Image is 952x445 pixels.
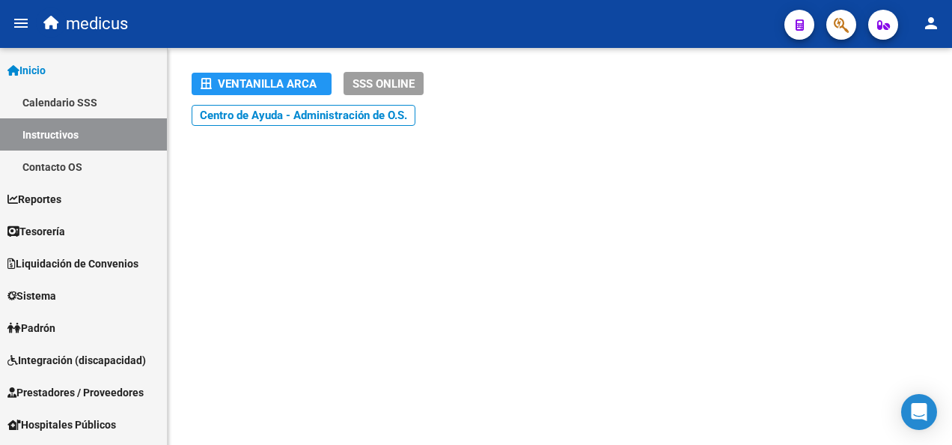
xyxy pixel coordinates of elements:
[7,320,55,336] span: Padrón
[201,73,323,95] div: Ventanilla ARCA
[344,72,424,95] button: SSS ONLINE
[7,384,144,401] span: Prestadores / Proveedores
[12,14,30,32] mat-icon: menu
[192,105,415,126] a: Centro de Ayuda - Administración de O.S.
[7,191,61,208] span: Reportes
[7,255,138,272] span: Liquidación de Convenios
[7,288,56,304] span: Sistema
[7,417,116,433] span: Hospitales Públicos
[192,73,332,95] button: Ventanilla ARCA
[922,14,940,32] mat-icon: person
[7,223,65,240] span: Tesorería
[66,7,128,40] span: medicus
[7,62,46,79] span: Inicio
[901,394,937,430] div: Open Intercom Messenger
[7,352,146,369] span: Integración (discapacidad)
[353,77,415,91] span: SSS ONLINE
